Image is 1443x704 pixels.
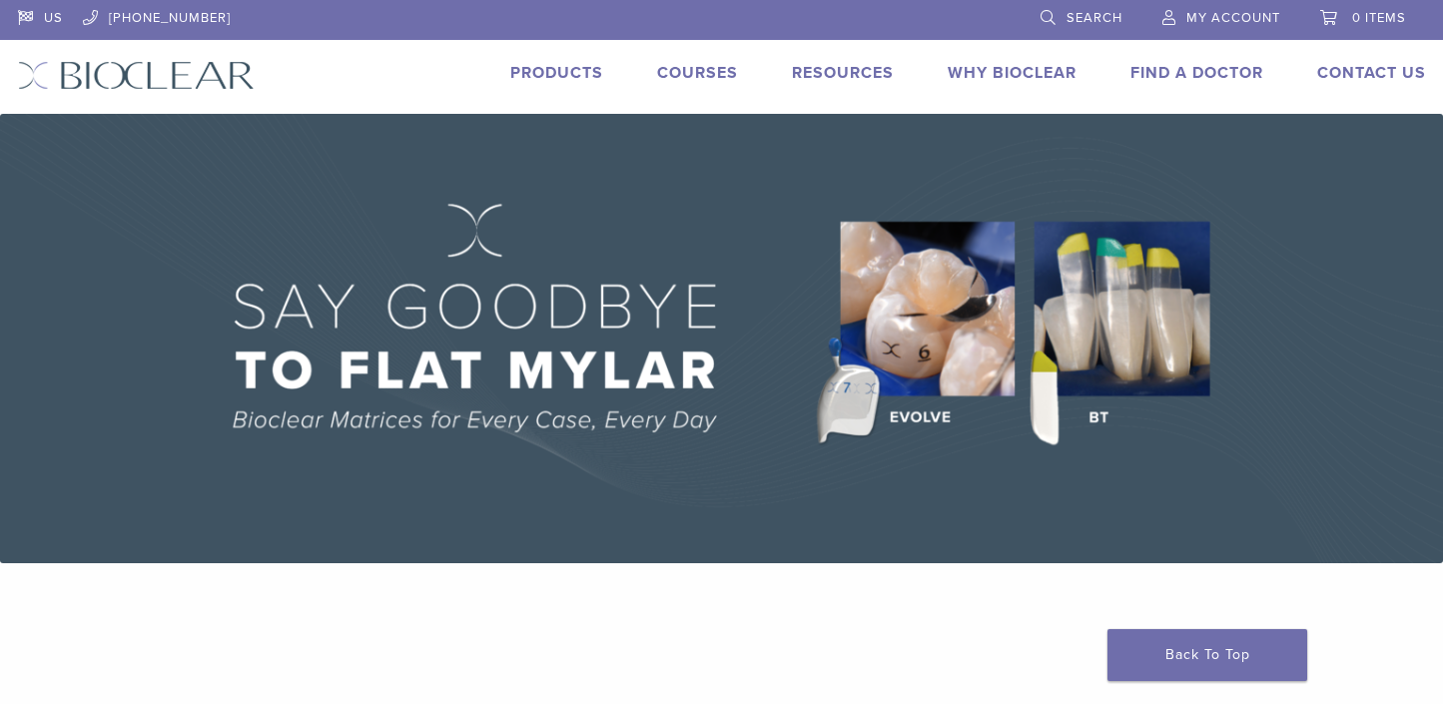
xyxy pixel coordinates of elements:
[1067,10,1122,26] span: Search
[948,63,1077,83] a: Why Bioclear
[1130,63,1263,83] a: Find A Doctor
[1317,63,1426,83] a: Contact Us
[510,63,603,83] a: Products
[18,61,255,90] img: Bioclear
[657,63,738,83] a: Courses
[792,63,894,83] a: Resources
[1186,10,1280,26] span: My Account
[1352,10,1406,26] span: 0 items
[1107,629,1307,681] a: Back To Top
